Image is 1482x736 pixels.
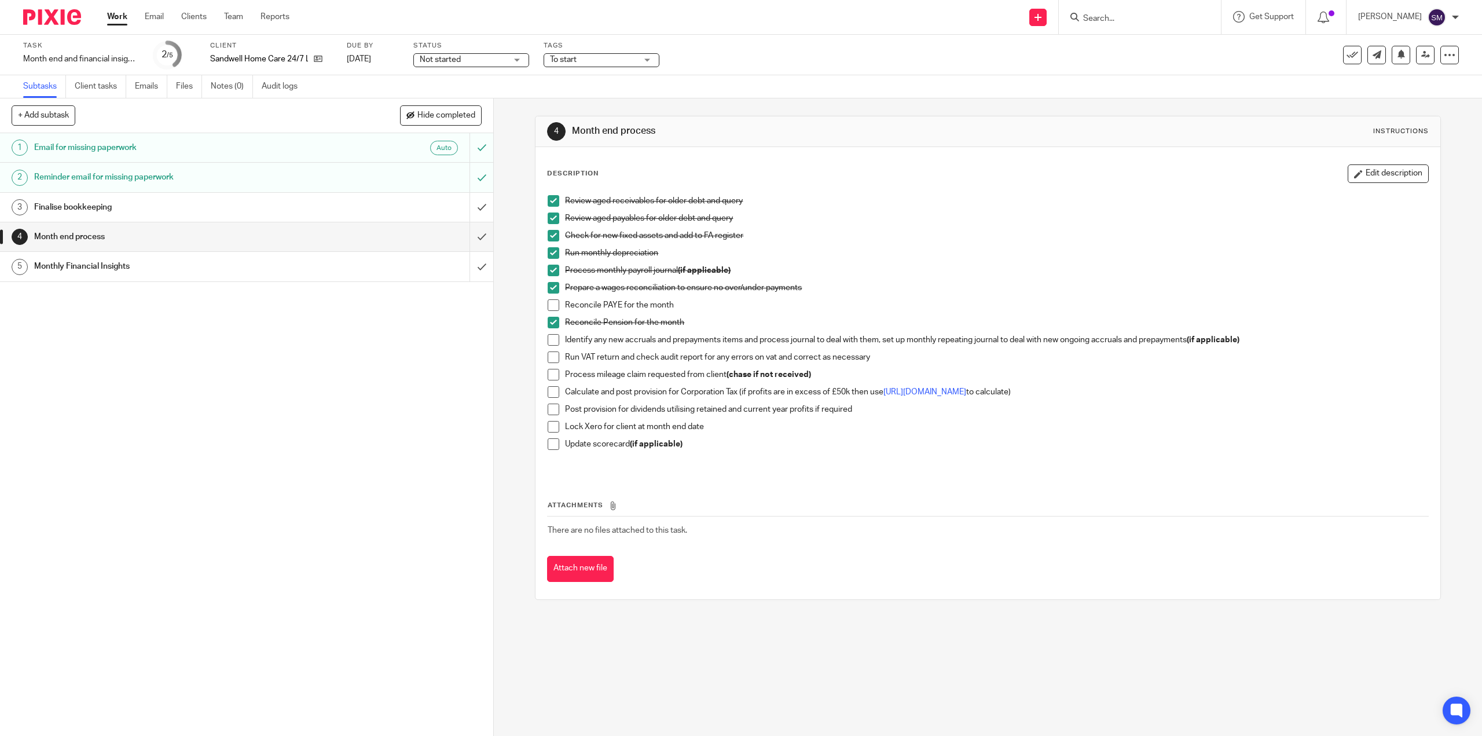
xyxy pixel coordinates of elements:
span: There are no files attached to this task. [548,526,687,534]
p: Review aged receivables for older debt and query [565,195,1428,207]
p: Reconcile Pension for the month [565,317,1428,328]
a: Subtasks [23,75,66,98]
a: Emails [135,75,167,98]
button: Hide completed [400,105,482,125]
strong: (if applicable) [678,266,731,274]
h1: Month end process [572,125,1013,137]
strong: (chase if not received) [727,371,811,379]
p: Process mileage claim requested from client [565,369,1428,380]
h1: Reminder email for missing paperwork [34,169,317,186]
div: 3 [12,199,28,215]
a: Work [107,11,127,23]
a: Email [145,11,164,23]
a: [URL][DOMAIN_NAME] [883,388,966,396]
p: Prepare a wages reconciliation to ensure no over/under payments [565,282,1428,294]
label: Status [413,41,529,50]
strong: (if applicable) [630,440,683,448]
p: Review aged payables for older debt and query [565,213,1428,224]
button: Edit description [1348,164,1429,183]
h1: Monthly Financial Insights [34,258,317,275]
p: Post provision for dividends utilising retained and current year profits if required [565,404,1428,415]
div: 5 [12,259,28,275]
button: Attach new file [547,556,614,582]
a: Reports [261,11,289,23]
div: 1 [12,140,28,156]
div: Instructions [1373,127,1429,136]
label: Task [23,41,139,50]
strong: (if applicable) [1187,336,1239,344]
div: Auto [430,141,458,155]
button: + Add subtask [12,105,75,125]
p: Calculate and post provision for Corporation Tax (if profits are in excess of £50k then use to ca... [565,386,1428,398]
h1: Month end process [34,228,317,246]
label: Client [210,41,332,50]
span: Get Support [1249,13,1294,21]
small: /5 [167,52,173,58]
a: Audit logs [262,75,306,98]
h1: Email for missing paperwork [34,139,317,156]
span: [DATE] [347,55,371,63]
p: Run VAT return and check audit report for any errors on vat and correct as necessary [565,351,1428,363]
span: To start [550,56,577,64]
p: Lock Xero for client at month end date [565,421,1428,433]
img: svg%3E [1428,8,1446,27]
span: Not started [420,56,461,64]
img: Pixie [23,9,81,25]
p: Reconcile PAYE for the month [565,299,1428,311]
span: Hide completed [417,111,475,120]
p: Process monthly payroll journal [565,265,1428,276]
div: 4 [12,229,28,245]
a: Files [176,75,202,98]
a: Client tasks [75,75,126,98]
a: Notes (0) [211,75,253,98]
div: 2 [12,170,28,186]
p: [PERSON_NAME] [1358,11,1422,23]
p: Identify any new accruals and prepayments items and process journal to deal with them, set up mon... [565,334,1428,346]
span: Attachments [548,502,603,508]
p: Update scorecard [565,438,1428,450]
a: Clients [181,11,207,23]
label: Due by [347,41,399,50]
div: 4 [547,122,566,141]
div: 2 [162,48,173,61]
label: Tags [544,41,659,50]
input: Search [1082,14,1186,24]
p: Sandwell Home Care 24/7 Ltd [210,53,308,65]
a: Team [224,11,243,23]
div: Month end and financial insights [23,53,139,65]
p: Run monthly depreciation [565,247,1428,259]
h1: Finalise bookkeeping [34,199,317,216]
p: Check for new fixed assets and add to FA register [565,230,1428,241]
p: Description [547,169,599,178]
